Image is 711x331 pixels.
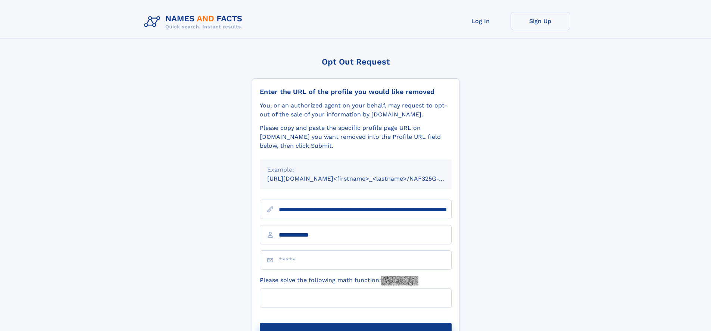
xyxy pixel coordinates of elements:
label: Please solve the following math function: [260,276,418,285]
div: Enter the URL of the profile you would like removed [260,88,452,96]
img: Logo Names and Facts [141,12,249,32]
a: Log In [451,12,511,30]
div: Opt Out Request [252,57,459,66]
div: Example: [267,165,444,174]
a: Sign Up [511,12,570,30]
small: [URL][DOMAIN_NAME]<firstname>_<lastname>/NAF325G-xxxxxxxx [267,175,466,182]
div: Please copy and paste the specific profile page URL on [DOMAIN_NAME] you want removed into the Pr... [260,124,452,150]
div: You, or an authorized agent on your behalf, may request to opt-out of the sale of your informatio... [260,101,452,119]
